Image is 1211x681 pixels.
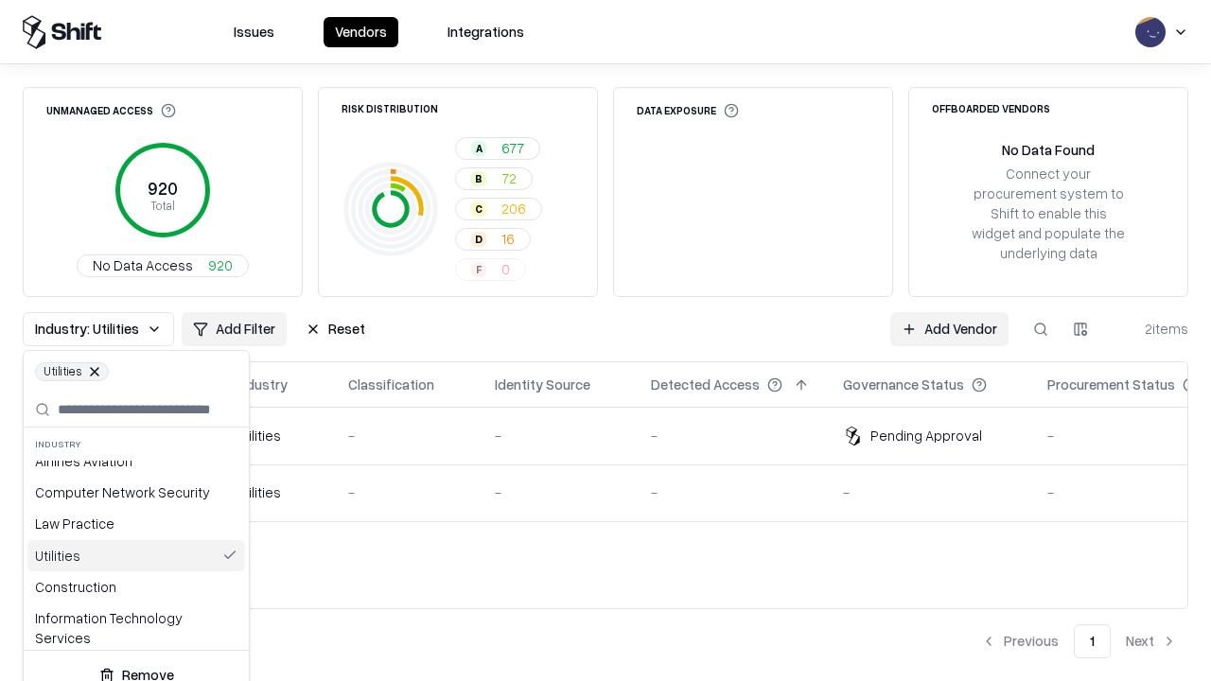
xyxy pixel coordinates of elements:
span: Utilities [35,362,109,381]
div: Suggestions [24,461,249,650]
div: Information Technology Services [27,602,245,654]
div: Computer Network Security [27,477,245,508]
div: Industry [24,428,249,461]
div: Construction [27,571,245,602]
div: Law Practice [27,508,245,539]
div: Airlines Aviation [27,445,245,477]
div: Utilities [27,540,245,571]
